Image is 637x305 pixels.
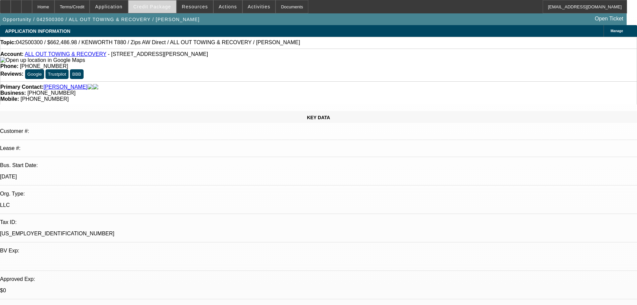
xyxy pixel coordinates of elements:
strong: Phone: [0,63,18,69]
button: Activities [243,0,276,13]
span: - [STREET_ADDRESS][PERSON_NAME] [108,51,208,57]
span: [PHONE_NUMBER] [20,63,68,69]
strong: Reviews: [0,71,23,77]
a: Open Ticket [592,13,626,24]
img: facebook-icon.png [88,84,93,90]
a: [PERSON_NAME] [43,84,88,90]
span: [PHONE_NUMBER] [27,90,76,96]
span: Actions [219,4,237,9]
a: ALL OUT TOWING & RECOVERY [25,51,106,57]
strong: Account: [0,51,23,57]
img: linkedin-icon.png [93,84,98,90]
span: 042500300 / $662,486.98 / KENWORTH T880 / Zips AW Direct / ALL OUT TOWING & RECOVERY / [PERSON_NAME] [16,40,300,46]
strong: Primary Contact: [0,84,43,90]
span: Application [95,4,122,9]
span: Activities [248,4,271,9]
button: BBB [70,69,84,79]
button: Actions [214,0,242,13]
span: Credit Package [133,4,171,9]
img: Open up location in Google Maps [0,57,85,63]
button: Application [90,0,127,13]
span: KEY DATA [307,115,330,120]
strong: Topic: [0,40,16,46]
button: Resources [177,0,213,13]
span: APPLICATION INFORMATION [5,28,70,34]
strong: Mobile: [0,96,19,102]
span: Resources [182,4,208,9]
span: Opportunity / 042500300 / ALL OUT TOWING & RECOVERY / [PERSON_NAME] [3,17,200,22]
span: Manage [611,29,623,33]
button: Google [25,69,44,79]
a: View Google Maps [0,57,85,63]
span: [PHONE_NUMBER] [20,96,69,102]
strong: Business: [0,90,26,96]
button: Trustpilot [45,69,68,79]
button: Credit Package [128,0,176,13]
